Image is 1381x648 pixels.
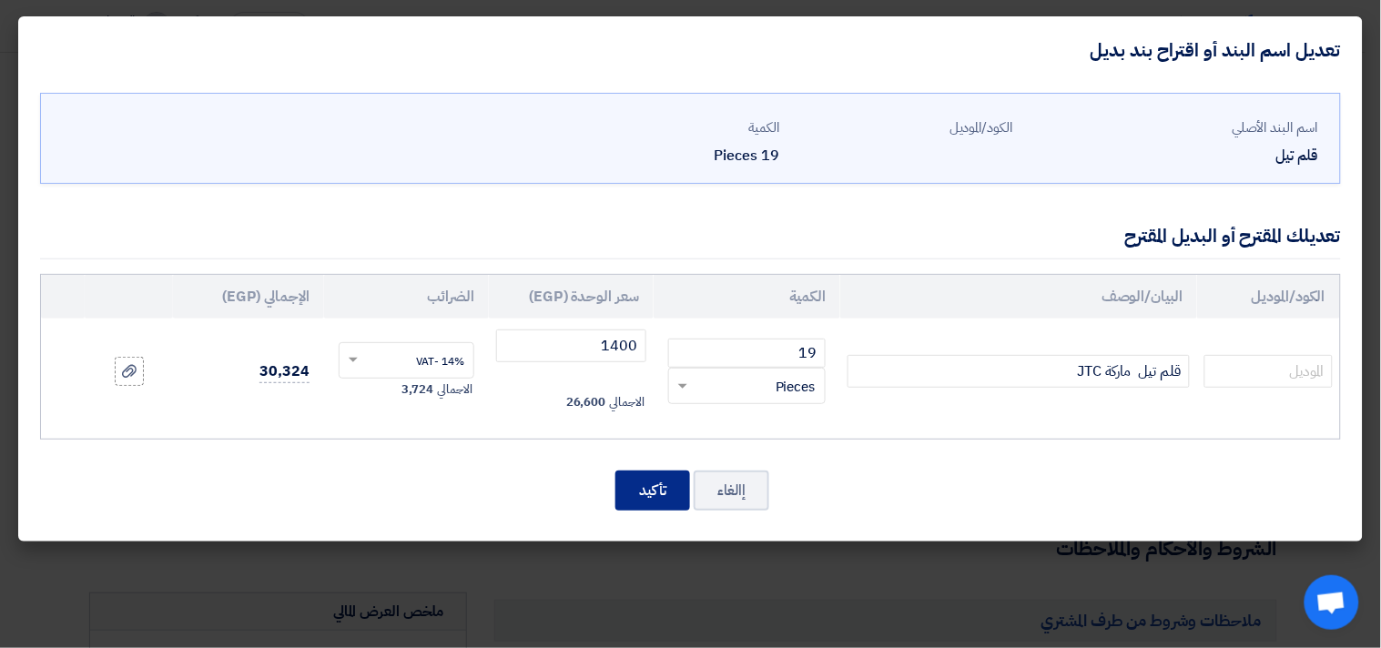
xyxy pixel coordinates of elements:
span: Pieces [776,377,816,398]
div: Open chat [1305,575,1359,630]
button: تأكيد [615,471,690,511]
div: قلم تيل [1027,145,1318,167]
th: الضرائب [324,275,489,319]
span: 26,600 [566,393,605,411]
input: Add Item Description [848,355,1190,388]
span: الاجمالي [609,393,644,411]
input: RFQ_STEP1.ITEMS.2.AMOUNT_TITLE [668,339,826,368]
th: الكود/الموديل [1197,275,1340,319]
input: أدخل سعر الوحدة [496,329,646,362]
div: اسم البند الأصلي [1027,117,1318,138]
span: الاجمالي [437,380,472,399]
h4: تعديل اسم البند أو اقتراح بند بديل [1091,38,1341,62]
th: سعر الوحدة (EGP) [489,275,654,319]
span: 30,324 [259,360,309,383]
th: الكمية [654,275,840,319]
div: الكود/الموديل [794,117,1012,138]
th: الإجمالي (EGP) [173,275,324,319]
div: الكمية [561,117,779,138]
th: البيان/الوصف [840,275,1197,319]
span: 3,724 [401,380,434,399]
ng-select: VAT [339,342,474,379]
div: تعديلك المقترح أو البديل المقترح [1125,222,1341,249]
input: الموديل [1204,355,1333,388]
div: 19 Pieces [561,145,779,167]
button: إالغاء [694,471,769,511]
